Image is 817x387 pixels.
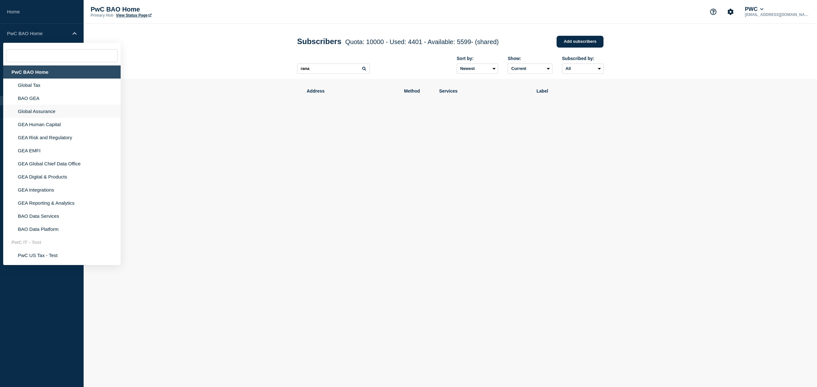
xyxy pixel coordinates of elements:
a: View Status Page [116,13,151,18]
p: Primary Hub [91,13,113,18]
button: PWC [744,6,765,12]
li: GEA Human Capital [3,118,121,131]
span: Method [404,88,430,94]
div: PwC BAO Home [3,65,121,79]
li: Global Assurance [3,105,121,118]
li: BAO Data Platform [3,223,121,236]
select: Sort by [457,64,498,74]
button: Support [707,5,720,19]
div: Subscribed by: [562,56,603,61]
span: Quota: 10000 - Used: 4401 - Available: 5599 - (shared) [345,38,499,45]
li: Global Tax [3,79,121,92]
li: GEA Digital & Products [3,170,121,183]
h1: Subscribers [297,37,499,46]
span: Services [439,88,527,94]
select: Subscribed by [562,64,603,74]
li: GEA Global Chief Data Office [3,157,121,170]
a: Add subscribers [557,36,603,48]
div: Sort by: [457,56,498,61]
input: Search subscribers [297,64,370,74]
li: BAO GEA [3,92,121,105]
li: BAO Data Services [3,209,121,223]
p: PwC BAO Home [7,31,68,36]
li: PwC US Tax - Test [3,249,121,262]
select: Deleted [508,64,552,74]
span: Address [307,88,394,94]
div: Show: [508,56,552,61]
li: GEA Integrations [3,183,121,196]
div: PwC IT - Test [3,236,121,249]
li: GEA Reporting & Analytics [3,196,121,209]
button: Account settings [724,5,737,19]
li: GEA EMFI [3,144,121,157]
p: PwC BAO Home [91,6,218,13]
p: [EMAIL_ADDRESS][DOMAIN_NAME] [744,12,810,17]
span: Label [536,88,594,94]
li: GEA Risk and Regulatory [3,131,121,144]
